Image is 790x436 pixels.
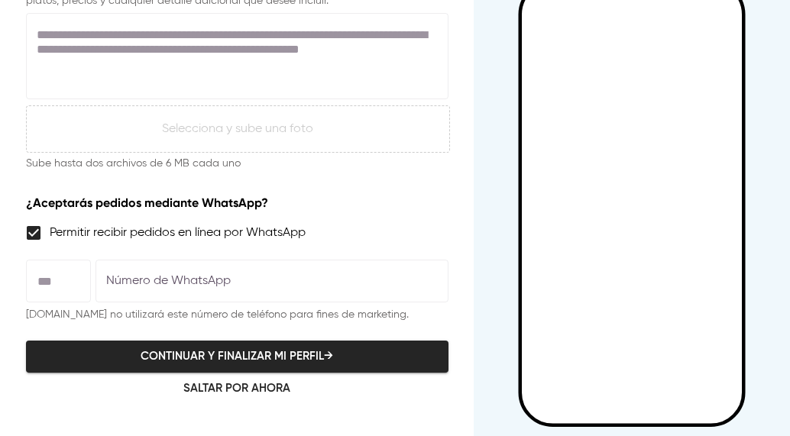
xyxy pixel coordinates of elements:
[26,156,448,171] p: Sube hasta dos archivos de 6 MB cada uno
[43,347,432,367] span: Continuar y finalizar mi perfil →
[26,373,448,405] button: Saltar por ahora
[162,120,313,138] p: Selecciona y sube una foto
[26,194,448,212] p: ¿Aceptarás pedidos mediante WhatsApp?
[26,341,448,373] button: Continuar y finalizar mi perfil→
[34,379,440,399] span: Saltar por ahora
[26,307,448,322] p: [DOMAIN_NAME] no utilizará este número de teléfono para fines de marketing.
[50,224,306,242] span: Permitir recibir pedidos en línea por WhatsApp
